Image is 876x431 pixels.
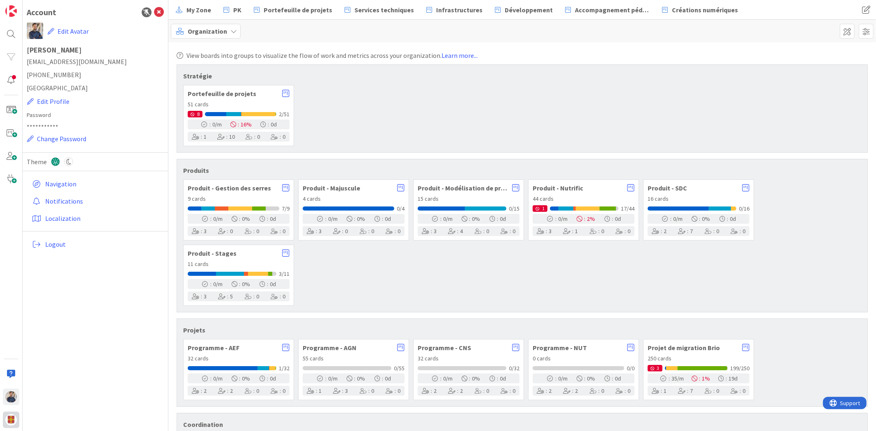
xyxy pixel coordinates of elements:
div: : [386,386,400,396]
span: 0 [513,387,515,395]
div: : [474,386,489,396]
span: 0 [398,387,400,395]
div: 7/9 [282,204,290,213]
span: 0 /m [673,215,683,223]
a: PK [218,2,246,17]
div: : [201,374,223,383]
div: : [563,386,578,396]
div: : [546,374,568,383]
span: 0 /m [558,374,568,383]
div: : [316,374,338,383]
a: Développement [490,2,558,17]
div: 250 cards [648,354,750,363]
span: 0 [601,227,604,236]
span: Programme - NUT [533,344,623,351]
span: Créations numériques [672,5,738,15]
span: 0 [256,227,259,236]
span: PK [233,5,241,15]
span: Infrastructures [436,5,483,15]
span: 2 [434,387,437,395]
span: 7 [690,387,693,395]
div: 1/32 [279,364,290,373]
span: 0 d [270,374,276,383]
span: Produit - Majuscule [303,185,393,191]
span: 3 [549,227,552,236]
span: 3 [345,387,348,395]
div: : [678,386,693,396]
div: 0 cards [533,354,635,363]
div: : [660,374,684,383]
div: 44 cards [533,195,635,203]
div: : [347,374,366,383]
span: 2 [549,387,552,395]
span: 0 /m [213,374,223,383]
a: Navigation [29,177,164,191]
span: 0 [283,387,285,395]
span: 0 % [702,215,710,223]
div: : [347,214,366,224]
div: 17/44 [621,204,635,213]
span: 0 [371,387,374,395]
span: 0 [371,227,374,236]
span: 0 % [472,374,481,383]
div: 0/0 [627,364,635,373]
div: : [218,226,233,236]
div: : [731,386,745,396]
div: : [260,119,277,129]
div: : [718,374,738,383]
div: : [271,386,285,396]
span: 3 [434,227,437,236]
span: 0 [628,227,630,236]
div: : [271,291,285,301]
span: 7 [690,227,693,236]
span: 35 /m [671,374,684,383]
span: Portefeuille de projets [264,5,332,15]
span: 0 % [242,374,251,383]
div: : [375,374,391,383]
div: : [537,386,552,396]
div: Account [27,6,56,18]
div: 32 cards [188,354,290,363]
a: Services techniques [340,2,419,17]
span: 3 [319,227,322,236]
span: 0 [283,227,285,236]
div: : [589,226,604,236]
div: : [490,214,506,224]
span: Programme - CNS [418,344,508,351]
span: 0 [398,227,400,236]
span: 1 [204,133,207,141]
div: 55 cards [303,354,405,363]
a: Portefeuille de projets [249,2,337,17]
span: Projet de migration Brio [648,344,738,351]
span: Produit - Gestion des serres [188,185,278,191]
span: 4 [460,227,463,236]
div: : [244,386,259,396]
div: : [232,214,251,224]
div: 2/51 [279,110,290,119]
span: 0 [601,387,604,395]
div: 199/250 [730,364,750,373]
div: 3/11 [279,270,290,278]
span: 0 % [357,215,366,223]
div: : [431,214,453,224]
b: Produits [183,165,209,175]
div: : [218,291,233,301]
div: : [605,214,621,224]
a: Accompagnement pédagogique [560,2,655,17]
span: 0 /m [328,215,338,223]
span: 8 [197,110,200,118]
div: : [490,374,506,383]
span: Portefeuille de projets [188,90,278,97]
div: : [537,226,552,236]
div: 51 cards [188,100,290,109]
div: 0/15 [509,204,520,213]
div: : [386,226,400,236]
div: : [431,374,453,383]
div: : [201,279,223,289]
div: : [232,374,251,383]
img: avatar [5,414,17,426]
span: 0 % [587,374,595,383]
div: : [546,214,568,224]
div: 0/32 [509,364,520,373]
div: 11 cards [188,260,290,268]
